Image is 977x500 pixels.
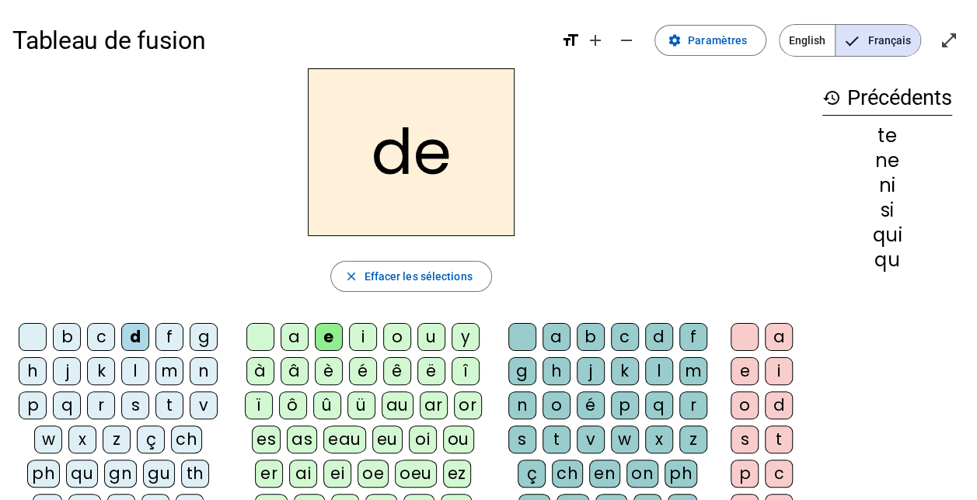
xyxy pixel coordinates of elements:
[611,357,639,385] div: k
[836,25,920,56] span: Français
[452,323,480,351] div: y
[577,391,605,419] div: é
[731,391,759,419] div: o
[155,323,183,351] div: f
[731,460,759,488] div: p
[383,323,411,351] div: o
[543,391,570,419] div: o
[543,357,570,385] div: h
[933,25,965,56] button: Entrer en plein écran
[104,460,137,488] div: gn
[668,33,682,47] mat-icon: settings
[308,68,515,236] h2: de
[518,460,546,488] div: ç
[409,425,437,453] div: oi
[679,425,707,453] div: z
[143,460,175,488] div: gu
[822,89,841,107] mat-icon: history
[780,25,835,56] span: English
[589,460,620,488] div: en
[552,460,583,488] div: ch
[543,425,570,453] div: t
[580,25,611,56] button: Augmenter la taille de la police
[822,201,952,220] div: si
[19,357,47,385] div: h
[383,357,411,385] div: ê
[577,425,605,453] div: v
[765,323,793,351] div: a
[617,31,636,50] mat-icon: remove
[577,323,605,351] div: b
[315,357,343,385] div: è
[822,127,952,145] div: te
[245,391,273,419] div: ï
[611,425,639,453] div: w
[611,391,639,419] div: p
[822,151,952,170] div: ne
[543,323,570,351] div: a
[626,460,658,488] div: on
[679,323,707,351] div: f
[454,391,482,419] div: or
[19,391,47,419] div: p
[822,81,952,116] h3: Précédents
[121,391,149,419] div: s
[281,323,309,351] div: a
[347,391,375,419] div: ü
[443,460,471,488] div: ez
[190,357,218,385] div: n
[87,391,115,419] div: r
[349,357,377,385] div: é
[34,425,62,453] div: w
[765,460,793,488] div: c
[279,391,307,419] div: ô
[103,425,131,453] div: z
[315,323,343,351] div: e
[121,357,149,385] div: l
[358,460,389,488] div: oe
[508,391,536,419] div: n
[731,425,759,453] div: s
[611,25,642,56] button: Diminuer la taille de la police
[313,391,341,419] div: û
[452,357,480,385] div: î
[190,323,218,351] div: g
[246,357,274,385] div: à
[171,425,202,453] div: ch
[66,460,98,488] div: qu
[181,460,209,488] div: th
[645,391,673,419] div: q
[765,391,793,419] div: d
[252,425,281,453] div: es
[765,425,793,453] div: t
[372,425,403,453] div: eu
[508,357,536,385] div: g
[731,357,759,385] div: e
[611,323,639,351] div: c
[417,323,445,351] div: u
[87,357,115,385] div: k
[190,391,218,419] div: v
[281,357,309,385] div: â
[323,460,351,488] div: ei
[822,176,952,195] div: ni
[679,391,707,419] div: r
[330,261,491,292] button: Effacer les sélections
[121,323,149,351] div: d
[323,425,366,453] div: eau
[665,460,697,488] div: ph
[53,323,81,351] div: b
[508,425,536,453] div: s
[289,460,317,488] div: ai
[155,391,183,419] div: t
[822,251,952,269] div: qu
[765,357,793,385] div: i
[382,391,413,419] div: au
[53,357,81,385] div: j
[395,460,437,488] div: oeu
[443,425,474,453] div: ou
[645,357,673,385] div: l
[586,31,605,50] mat-icon: add
[12,16,549,65] h1: Tableau de fusion
[287,425,317,453] div: as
